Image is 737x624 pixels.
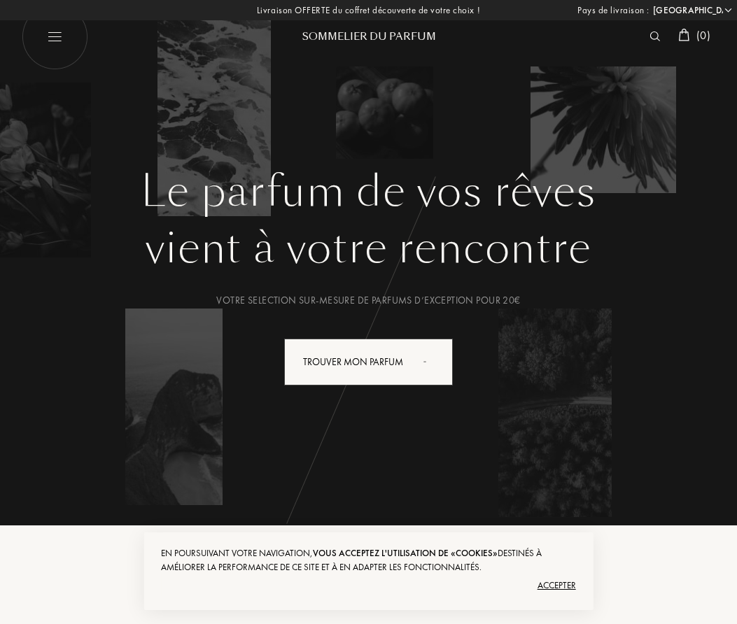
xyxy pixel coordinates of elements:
div: Votre selection sur-mesure de parfums d’exception pour 20€ [31,293,706,308]
span: vous acceptez l'utilisation de «cookies» [313,547,498,559]
a: Trouver mon parfumanimation [274,339,463,385]
img: burger_white.png [21,3,87,70]
div: En poursuivant votre navigation, destinés à améliorer la performance de ce site et à en adapter l... [161,546,575,574]
img: cart_white.svg [678,29,689,41]
span: ( 0 ) [696,28,710,43]
div: Trouver mon parfum [284,339,453,385]
h1: Le parfum de vos rêves [31,166,706,217]
img: search_icn_white.svg [650,31,660,41]
span: Pays de livraison : [577,3,650,17]
div: Accepter [161,574,575,597]
div: animation [419,347,447,375]
div: vient à votre rencontre [31,217,706,280]
div: Sommelier du Parfum [285,29,453,44]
